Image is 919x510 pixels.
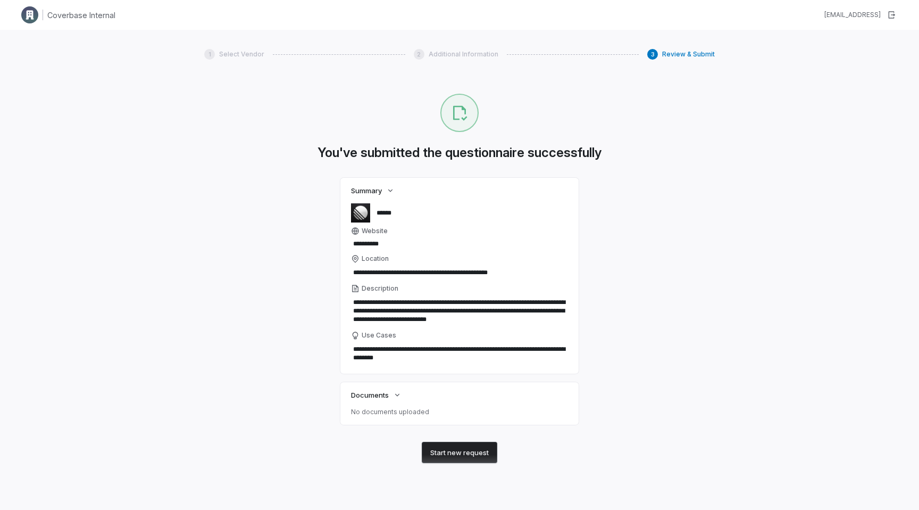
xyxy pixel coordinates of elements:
[351,342,568,365] textarea: Use Cases
[21,6,38,23] img: Clerk Logo
[351,186,382,195] span: Summary
[219,50,264,59] span: Select Vendor
[429,50,498,59] span: Additional Information
[362,284,398,293] span: Description
[824,11,881,19] div: [EMAIL_ADDRESS]
[422,442,497,463] button: Start new request
[204,49,215,60] div: 1
[362,227,388,235] span: Website
[348,385,405,405] button: Documents
[351,265,568,280] input: Location
[351,390,389,400] span: Documents
[647,49,658,60] div: 3
[351,295,568,327] textarea: Description
[362,254,389,263] span: Location
[318,145,601,161] h1: You've submitted the questionnaire successfully
[351,237,551,250] input: Website
[414,49,424,60] div: 2
[362,331,396,340] span: Use Cases
[351,408,568,416] p: No documents uploaded
[662,50,715,59] span: Review & Submit
[348,181,398,200] button: Summary
[47,10,115,21] h1: Coverbase Internal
